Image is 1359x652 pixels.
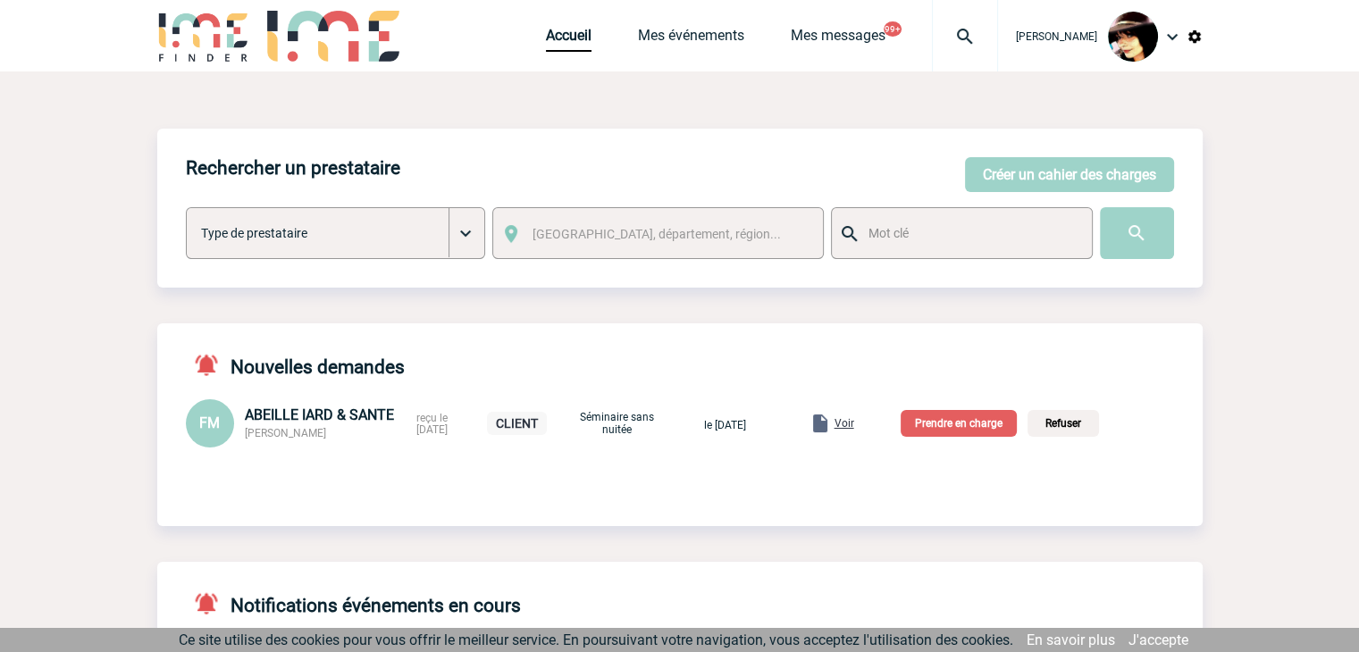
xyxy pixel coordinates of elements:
[199,414,220,431] span: FM
[186,590,521,616] h4: Notifications événements en cours
[1128,631,1188,648] a: J'accepte
[835,417,854,430] span: Voir
[1016,30,1097,43] span: [PERSON_NAME]
[546,27,591,52] a: Accueil
[1027,631,1115,648] a: En savoir plus
[245,427,326,439] span: [PERSON_NAME]
[791,27,885,52] a: Mes messages
[157,11,250,62] img: IME-Finder
[193,590,231,616] img: notifications-active-24-px-r.png
[810,413,831,434] img: folder.png
[487,412,547,435] p: CLIENT
[186,157,400,179] h4: Rechercher un prestataire
[533,227,781,241] span: [GEOGRAPHIC_DATA], département, région...
[179,631,1013,648] span: Ce site utilise des cookies pour vous offrir le meilleur service. En poursuivant votre navigation...
[1028,410,1099,437] p: Refuser
[901,410,1017,437] p: Prendre en charge
[186,352,405,378] h4: Nouvelles demandes
[193,352,231,378] img: notifications-active-24-px-r.png
[1100,207,1174,259] input: Submit
[573,411,662,436] p: Séminaire sans nuitée
[767,414,858,430] a: Voir
[245,406,394,423] span: ABEILLE IARD & SANTE
[416,412,448,436] span: reçu le [DATE]
[884,21,902,37] button: 99+
[704,419,746,431] span: le [DATE]
[864,222,1076,245] input: Mot clé
[1108,12,1158,62] img: 101023-0.jpg
[638,27,744,52] a: Mes événements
